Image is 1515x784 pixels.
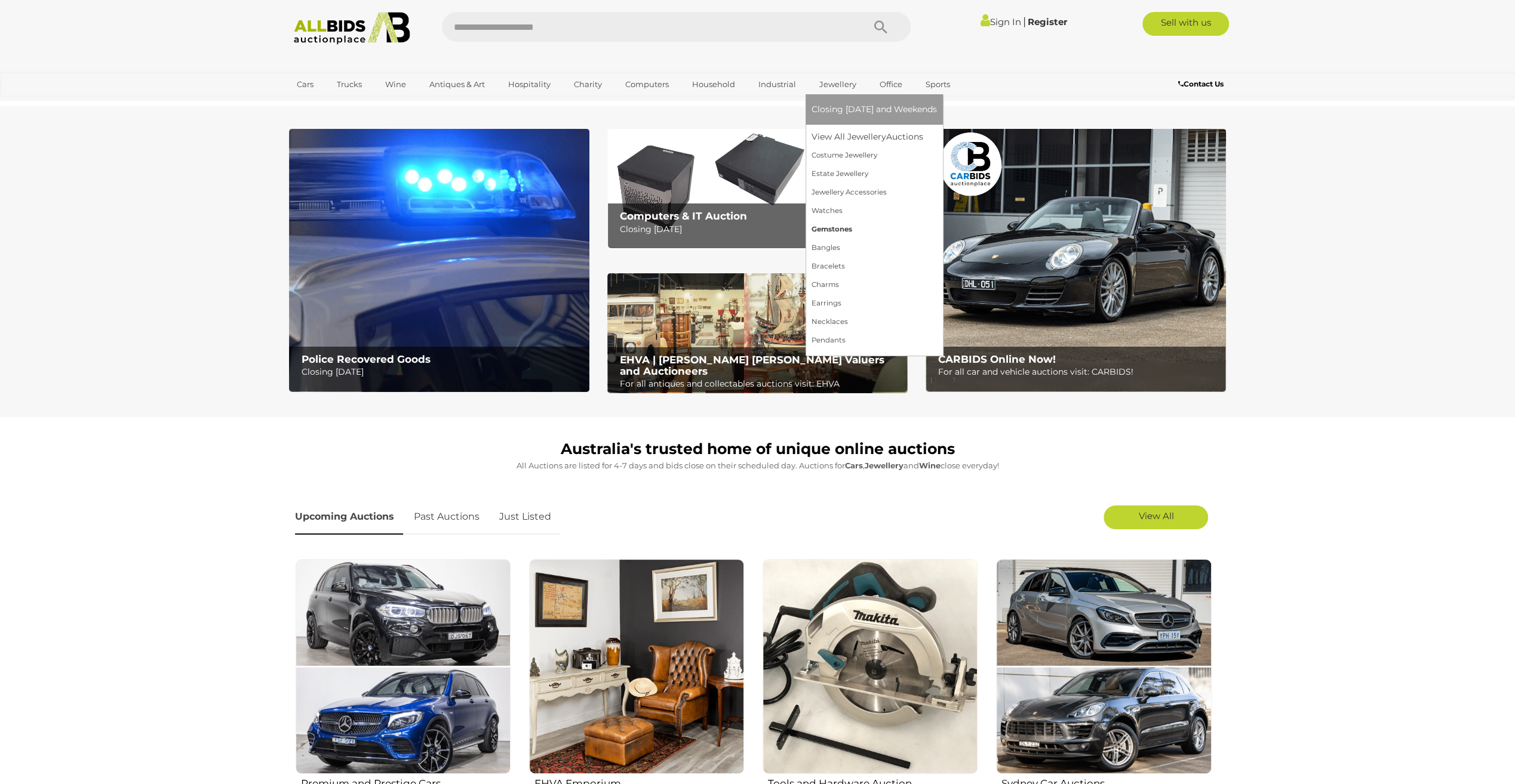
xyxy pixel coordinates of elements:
[620,210,747,222] b: Computers & IT Auction
[1178,78,1226,91] a: Contact Us
[500,75,558,94] a: Hospitality
[763,559,978,774] img: Tools and Hardware Auction
[295,459,1221,473] p: All Auctions are listed for 4-7 days and bids close on their scheduled day. Auctions for , and cl...
[1142,12,1229,36] a: Sell with us
[296,559,511,774] img: Premium and Prestige Cars
[926,129,1226,392] img: CARBIDS Online Now!
[620,222,901,237] p: Closing [DATE]
[851,12,911,42] button: Search
[295,499,403,535] a: Upcoming Auctions
[1104,505,1208,529] a: View All
[918,75,958,94] a: Sports
[751,75,804,94] a: Industrial
[377,75,414,94] a: Wine
[422,75,493,94] a: Antiques & Art
[996,559,1211,774] img: Sydney Car Auctions
[1178,79,1223,88] b: Contact Us
[289,129,589,392] a: Police Recovered Goods Police Recovered Goods Closing [DATE]
[607,273,908,394] a: EHVA | Evans Hastings Valuers and Auctioneers EHVA | [PERSON_NAME] [PERSON_NAME] Valuers and Auct...
[620,354,884,377] b: EHVA | [PERSON_NAME] [PERSON_NAME] Valuers and Auctioneers
[295,441,1221,458] h1: Australia's trusted home of unique online auctions
[607,273,908,394] img: EHVA | Evans Hastings Valuers and Auctioneers
[926,129,1226,392] a: CARBIDS Online Now! CARBIDS Online Now! For all car and vehicle auctions visit: CARBIDS!
[289,75,321,94] a: Cars
[301,353,430,365] b: Police Recovered Goods
[607,129,908,249] a: Computers & IT Auction Computers & IT Auction Closing [DATE]
[919,461,941,470] strong: Wine
[981,16,1021,27] a: Sign In
[289,94,389,114] a: [GEOGRAPHIC_DATA]
[865,461,904,470] strong: Jewellery
[301,365,582,379] p: Closing [DATE]
[812,75,864,94] a: Jewellery
[287,12,417,45] img: Allbids.com.au
[617,75,677,94] a: Computers
[938,365,1219,379] p: For all car and vehicle auctions visit: CARBIDS!
[490,499,560,535] a: Just Listed
[329,75,370,94] a: Trucks
[620,376,901,391] p: For all antiques and collectables auctions visit: EHVA
[872,75,910,94] a: Office
[607,129,908,249] img: Computers & IT Auction
[289,129,589,392] img: Police Recovered Goods
[1028,16,1067,27] a: Register
[684,75,743,94] a: Household
[845,461,863,470] strong: Cars
[405,499,488,535] a: Past Auctions
[529,559,744,774] img: EHVA Emporium
[1023,15,1026,28] span: |
[566,75,610,94] a: Charity
[938,353,1056,365] b: CARBIDS Online Now!
[1138,510,1173,521] span: View All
